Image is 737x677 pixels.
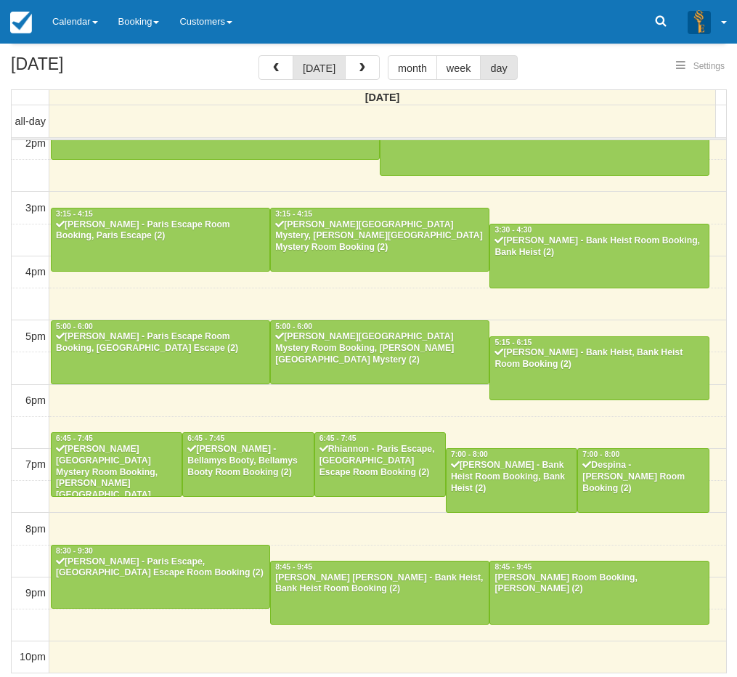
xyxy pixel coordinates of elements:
[20,651,46,662] span: 10pm
[582,450,619,458] span: 7:00 - 8:00
[275,563,312,571] span: 8:45 - 9:45
[270,561,489,625] a: 8:45 - 9:45[PERSON_NAME] [PERSON_NAME] - Bank Heist, Bank Heist Room Booking (2)
[450,460,573,495] div: [PERSON_NAME] - Bank Heist Room Booking, Bank Heist (2)
[693,61,725,71] span: Settings
[25,458,46,470] span: 7pm
[187,434,224,442] span: 6:45 - 7:45
[56,434,93,442] span: 6:45 - 7:45
[56,323,93,331] span: 5:00 - 6:00
[187,444,309,479] div: [PERSON_NAME] - Bellamys Booty, Bellamys Booty Room Booking (2)
[51,432,182,496] a: 6:45 - 7:45[PERSON_NAME][GEOGRAPHIC_DATA] Mystery Room Booking, [PERSON_NAME][GEOGRAPHIC_DATA] My...
[182,432,314,496] a: 6:45 - 7:45[PERSON_NAME] - Bellamys Booty, Bellamys Booty Room Booking (2)
[56,547,93,555] span: 8:30 - 9:30
[388,55,437,80] button: month
[10,12,32,33] img: checkfront-main-nav-mini-logo.png
[667,56,733,77] button: Settings
[494,347,704,370] div: [PERSON_NAME] - Bank Heist, Bank Heist Room Booking (2)
[25,331,46,342] span: 5pm
[25,523,46,535] span: 8pm
[319,444,441,479] div: Rhiannon - Paris Escape, [GEOGRAPHIC_DATA] Escape Room Booking (2)
[51,320,270,384] a: 5:00 - 6:00[PERSON_NAME] - Paris Escape Room Booking, [GEOGRAPHIC_DATA] Escape (2)
[577,448,709,512] a: 7:00 - 8:00Despina - [PERSON_NAME] Room Booking (2)
[55,331,266,354] div: [PERSON_NAME] - Paris Escape Room Booking, [GEOGRAPHIC_DATA] Escape (2)
[15,115,46,127] span: all-day
[11,55,195,82] h2: [DATE]
[582,460,704,495] div: Despina - [PERSON_NAME] Room Booking (2)
[25,202,46,214] span: 3pm
[56,210,93,218] span: 3:15 - 4:15
[489,561,709,625] a: 8:45 - 9:45[PERSON_NAME] Room Booking, [PERSON_NAME] (2)
[451,450,488,458] span: 7:00 - 8:00
[270,208,489,272] a: 3:15 - 4:15[PERSON_NAME][GEOGRAPHIC_DATA] Mystery, [PERSON_NAME][GEOGRAPHIC_DATA] Mystery Room Bo...
[494,226,532,234] span: 3:30 - 4:30
[688,10,711,33] img: A3
[25,266,46,277] span: 4pm
[55,556,266,580] div: [PERSON_NAME] - Paris Escape, [GEOGRAPHIC_DATA] Escape Room Booking (2)
[494,235,704,259] div: [PERSON_NAME] - Bank Heist Room Booking, Bank Heist (2)
[51,545,270,609] a: 8:30 - 9:30[PERSON_NAME] - Paris Escape, [GEOGRAPHIC_DATA] Escape Room Booking (2)
[446,448,577,512] a: 7:00 - 8:00[PERSON_NAME] - Bank Heist Room Booking, Bank Heist (2)
[270,320,489,384] a: 5:00 - 6:00[PERSON_NAME][GEOGRAPHIC_DATA] Mystery Room Booking, [PERSON_NAME][GEOGRAPHIC_DATA] My...
[319,434,357,442] span: 6:45 - 7:45
[365,92,400,103] span: [DATE]
[489,336,709,400] a: 5:15 - 6:15[PERSON_NAME] - Bank Heist, Bank Heist Room Booking (2)
[494,338,532,346] span: 5:15 - 6:15
[489,224,709,288] a: 3:30 - 4:30[PERSON_NAME] - Bank Heist Room Booking, Bank Heist (2)
[274,331,485,366] div: [PERSON_NAME][GEOGRAPHIC_DATA] Mystery Room Booking, [PERSON_NAME][GEOGRAPHIC_DATA] Mystery (2)
[274,219,485,254] div: [PERSON_NAME][GEOGRAPHIC_DATA] Mystery, [PERSON_NAME][GEOGRAPHIC_DATA] Mystery Room Booking (2)
[494,572,704,596] div: [PERSON_NAME] Room Booking, [PERSON_NAME] (2)
[293,55,346,80] button: [DATE]
[494,563,532,571] span: 8:45 - 9:45
[274,572,485,596] div: [PERSON_NAME] [PERSON_NAME] - Bank Heist, Bank Heist Room Booking (2)
[51,208,270,272] a: 3:15 - 4:15[PERSON_NAME] - Paris Escape Room Booking, Paris Escape (2)
[25,394,46,406] span: 6pm
[25,587,46,599] span: 9pm
[314,432,446,496] a: 6:45 - 7:45Rhiannon - Paris Escape, [GEOGRAPHIC_DATA] Escape Room Booking (2)
[480,55,517,80] button: day
[55,219,266,243] div: [PERSON_NAME] - Paris Escape Room Booking, Paris Escape (2)
[436,55,481,80] button: week
[275,323,312,331] span: 5:00 - 6:00
[25,137,46,149] span: 2pm
[275,210,312,218] span: 3:15 - 4:15
[55,444,178,513] div: [PERSON_NAME][GEOGRAPHIC_DATA] Mystery Room Booking, [PERSON_NAME][GEOGRAPHIC_DATA] Mystery (2)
